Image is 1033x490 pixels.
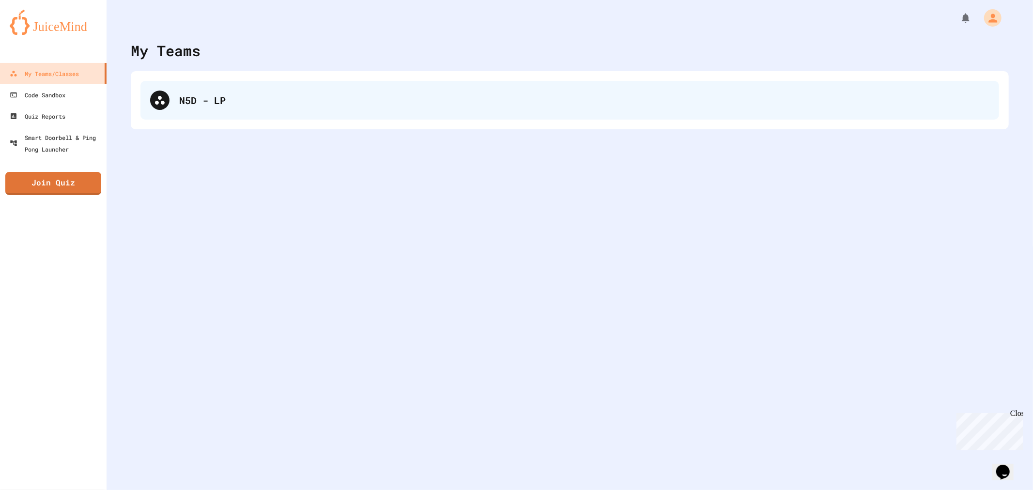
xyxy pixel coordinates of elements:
[10,10,97,35] img: logo-orange.svg
[5,172,101,195] a: Join Quiz
[10,68,79,79] div: My Teams/Classes
[10,89,65,101] div: Code Sandbox
[179,93,989,107] div: N5D - LP
[942,10,974,26] div: My Notifications
[10,132,103,155] div: Smart Doorbell & Ping Pong Launcher
[10,110,65,122] div: Quiz Reports
[131,40,200,61] div: My Teams
[974,7,1004,29] div: My Account
[140,81,999,120] div: N5D - LP
[992,451,1023,480] iframe: chat widget
[953,409,1023,450] iframe: chat widget
[4,4,67,61] div: Chat with us now!Close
